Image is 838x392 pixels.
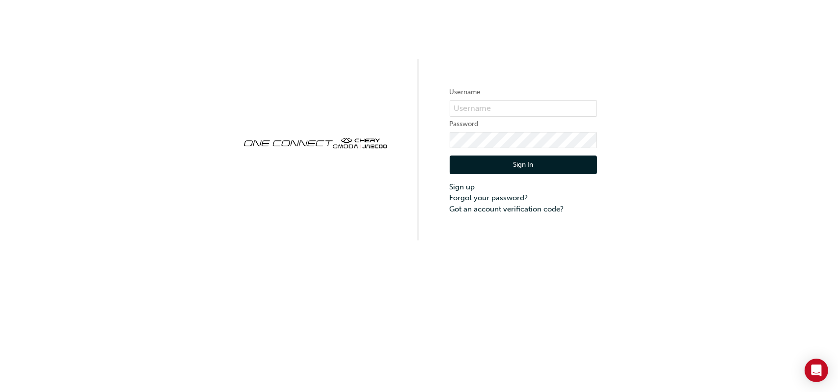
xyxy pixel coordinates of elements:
button: Sign In [450,156,597,174]
a: Forgot your password? [450,192,597,204]
a: Sign up [450,182,597,193]
label: Password [450,118,597,130]
img: oneconnect [242,130,389,155]
input: Username [450,100,597,117]
label: Username [450,86,597,98]
a: Got an account verification code? [450,204,597,215]
div: Open Intercom Messenger [805,359,828,382]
